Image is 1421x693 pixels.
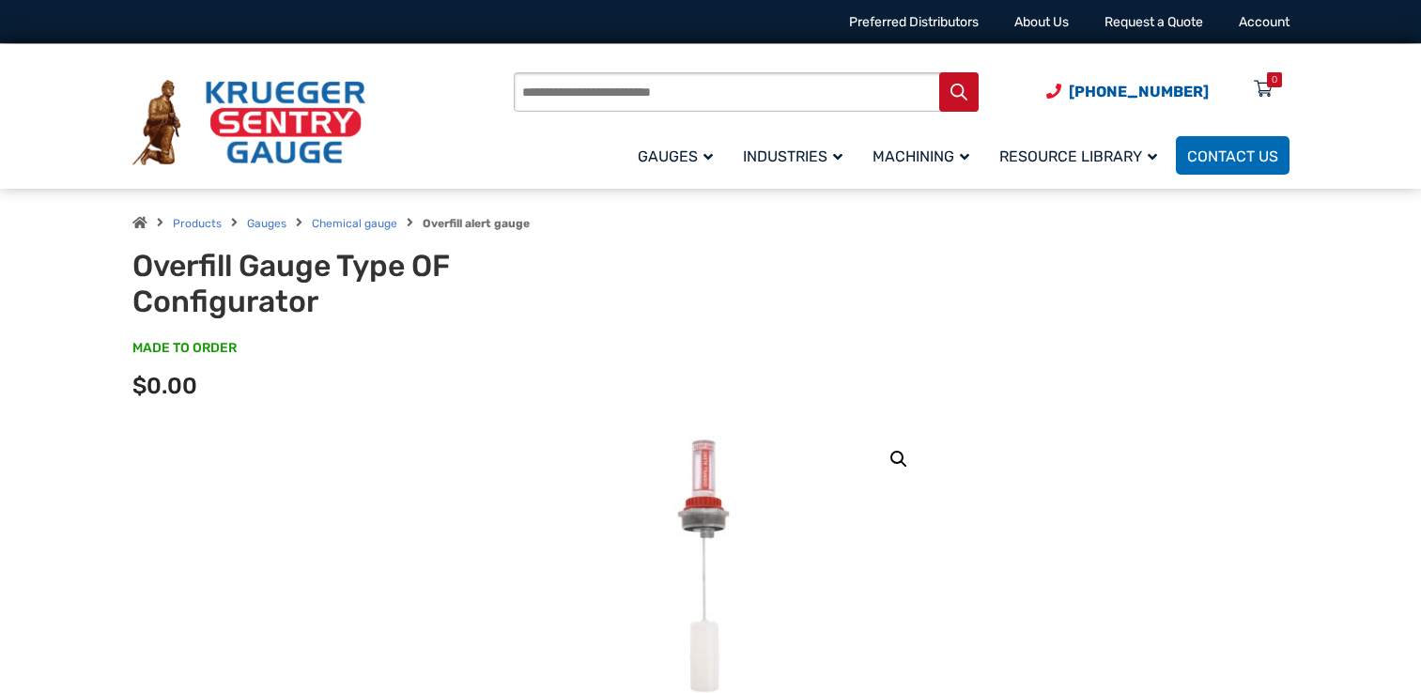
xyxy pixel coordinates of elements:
a: Phone Number (920) 434-8860 [1046,80,1209,103]
a: About Us [1014,14,1069,30]
a: Preferred Distributors [849,14,979,30]
span: [PHONE_NUMBER] [1069,83,1209,100]
span: Contact Us [1187,147,1278,165]
a: Gauges [247,217,286,230]
a: Resource Library [988,133,1176,177]
strong: Overfill alert gauge [423,217,530,230]
a: Products [173,217,222,230]
a: View full-screen image gallery [882,442,916,476]
span: Gauges [638,147,713,165]
span: Machining [873,147,969,165]
h1: Overfill Gauge Type OF Configurator [132,248,595,320]
a: Contact Us [1176,136,1290,175]
span: MADE TO ORDER [132,339,237,358]
img: Krueger Sentry Gauge [132,80,365,166]
a: Machining [861,133,988,177]
span: Resource Library [999,147,1157,165]
span: Industries [743,147,842,165]
a: Chemical gauge [312,217,397,230]
span: $0.00 [132,373,197,399]
div: 0 [1272,72,1277,87]
a: Gauges [626,133,732,177]
a: Request a Quote [1104,14,1203,30]
a: Account [1239,14,1290,30]
a: Industries [732,133,861,177]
